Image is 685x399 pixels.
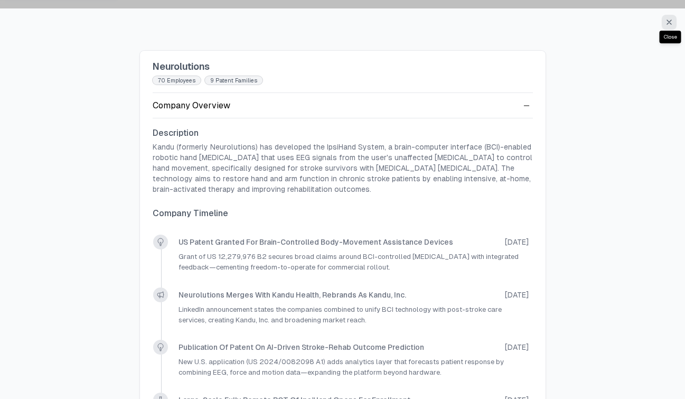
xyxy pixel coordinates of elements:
[153,207,533,220] h3: Company Timeline
[153,99,230,112] div: Company Overview
[153,127,533,140] h3: Description
[505,290,529,300] span: [DATE]
[505,237,529,247] span: [DATE]
[179,342,424,352] a: Publication of patent on AI-driven stroke-rehab outcome prediction
[179,290,406,300] a: Neurolutions merges with Kandu Health, rebrands as Kandu, Inc.
[153,142,533,194] p: Kandu (formerly Neurolutions) has developed the IpsiHand System, a brain-computer interface (BCI)...
[179,237,453,247] a: US patent granted for brain-controlled body-movement assistance devices
[179,252,529,273] p: Grant of US 12,279,976 B2 secures broad claims around BCI-controlled [MEDICAL_DATA] with integrat...
[179,304,529,326] p: LinkedIn announcement states the companies combined to unify BCI technology with post-stroke care...
[505,342,529,352] span: [DATE]
[179,357,529,378] p: New U.S. application (US 2024/0082098 A1) adds analytics layer that forecasts patient response by...
[205,76,262,85] div: 9 Patent Families
[153,76,201,85] div: 70 employees
[153,59,533,74] h1: Neurolutions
